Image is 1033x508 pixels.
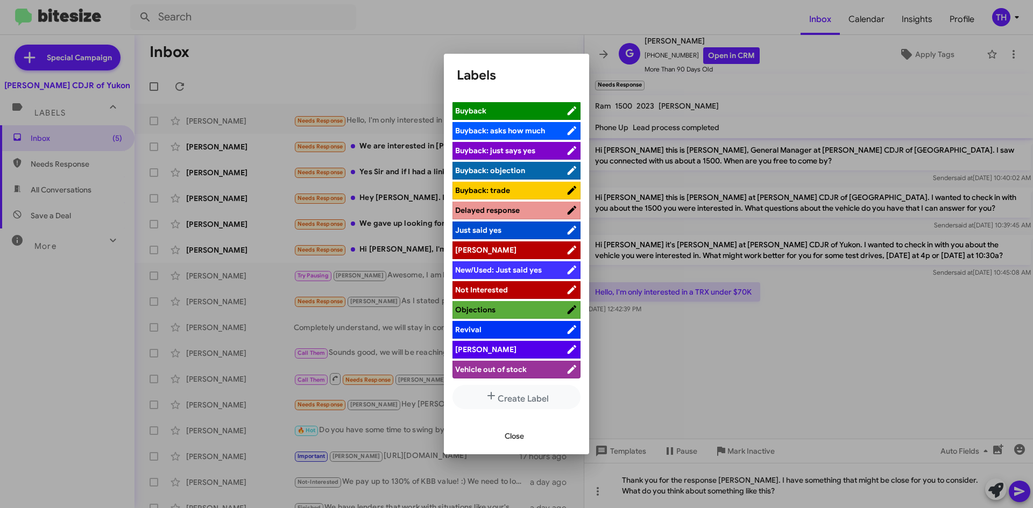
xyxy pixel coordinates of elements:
button: Close [496,426,533,446]
span: Just said yes [455,225,501,235]
span: Buyback: asks how much [455,126,545,135]
span: Buyback: trade [455,185,510,195]
span: Buyback: just says yes [455,146,535,155]
span: Close [505,426,524,446]
span: [PERSON_NAME] [455,245,516,255]
span: Buyback: objection [455,166,525,175]
span: [PERSON_NAME] [455,345,516,354]
span: Not Interested [455,285,508,295]
button: Create Label [452,385,581,409]
span: Revival [455,325,482,334]
span: Buyback [455,106,486,116]
h1: Labels [457,67,576,84]
span: Delayed response [455,205,520,215]
span: New/Used: Just said yes [455,265,542,275]
span: Vehicle out of stock [455,364,527,374]
span: Objections [455,305,496,314]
